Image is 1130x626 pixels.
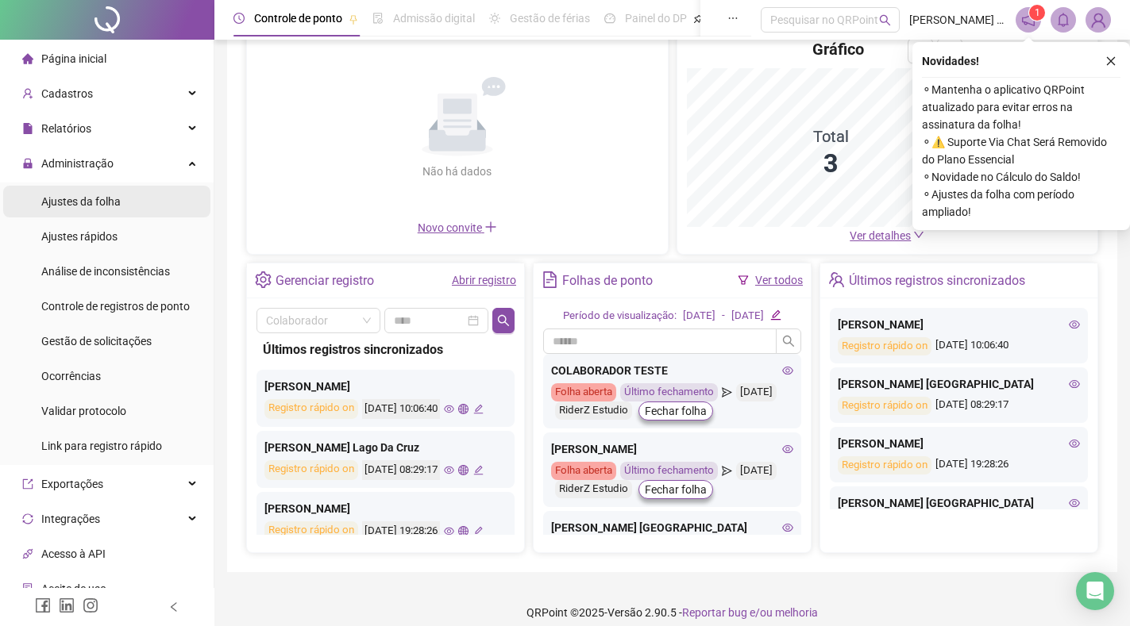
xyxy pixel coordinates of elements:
[444,404,454,414] span: eye
[551,440,793,458] div: [PERSON_NAME]
[722,308,725,325] div: -
[828,271,845,288] span: team
[473,465,484,475] span: edit
[458,465,469,475] span: global
[41,157,114,170] span: Administração
[1105,56,1117,67] span: close
[731,308,764,325] div: [DATE]
[1021,13,1036,27] span: notification
[722,383,732,401] span: send
[41,52,106,65] span: Página inicial
[22,513,33,524] span: sync
[551,519,793,536] div: [PERSON_NAME] [GEOGRAPHIC_DATA]
[264,439,507,456] div: [PERSON_NAME] Lago Da Cruz
[41,513,100,525] span: Integrações
[444,465,454,475] span: eye
[22,548,33,559] span: api
[168,601,179,613] span: left
[693,14,703,24] span: pushpin
[922,52,979,70] span: Novidades !
[770,309,781,320] span: edit
[276,267,374,294] div: Gerenciar registro
[1069,497,1080,509] span: eye
[913,229,924,240] span: down
[362,460,440,480] div: [DATE] 08:29:17
[1076,572,1114,610] div: Open Intercom Messenger
[41,300,190,313] span: Controle de registros de ponto
[22,158,33,169] span: lock
[1069,378,1080,390] span: eye
[909,11,1006,29] span: [PERSON_NAME] - RiderZ Estudio
[727,13,739,24] span: ellipsis
[1069,438,1080,449] span: eye
[850,229,924,242] a: Ver detalhes down
[22,123,33,134] span: file
[393,12,475,25] span: Admissão digital
[444,526,454,536] span: eye
[418,221,497,234] span: Novo convite
[551,462,616,480] div: Folha aberta
[838,456,1080,474] div: [DATE] 19:28:26
[264,378,507,395] div: [PERSON_NAME]
[254,12,342,25] span: Controle de ponto
[41,582,106,595] span: Aceite de uso
[838,337,1080,355] div: [DATE] 10:06:40
[41,405,126,417] span: Validar protocolo
[362,521,440,541] div: [DATE] 19:28:26
[452,274,516,286] a: Abrir registro
[497,314,510,327] span: search
[264,521,358,541] div: Registro rápido on
[838,456,931,474] div: Registro rápido on
[264,460,358,480] div: Registro rápido on
[604,13,615,24] span: dashboard
[1086,8,1110,32] img: 89514
[41,440,162,452] span: Link para registro rápido
[782,365,793,376] span: eye
[349,14,358,24] span: pushpin
[555,401,632,420] div: RiderZ Estudio
[782,444,793,455] span: eye
[264,399,358,419] div: Registro rápido on
[542,271,558,288] span: file-text
[736,383,777,401] div: [DATE]
[1029,5,1045,21] sup: 1
[607,606,642,619] span: Versão
[362,399,440,419] div: [DATE] 10:06:40
[41,478,103,490] span: Exportações
[1035,7,1040,18] span: 1
[1056,13,1070,27] span: bell
[850,229,911,242] span: Ver detalhes
[738,275,749,286] span: filter
[41,335,152,348] span: Gestão de solicitações
[458,404,469,414] span: global
[551,362,793,379] div: COLABORADOR TESTE
[484,221,497,233] span: plus
[879,14,891,26] span: search
[233,13,245,24] span: clock-circle
[645,402,707,420] span: Fechar folha
[41,230,118,243] span: Ajustes rápidos
[645,481,707,498] span: Fechar folha
[473,404,484,414] span: edit
[1069,319,1080,330] span: eye
[638,480,713,499] button: Fechar folha
[812,38,864,60] h4: Gráfico
[838,375,1080,393] div: [PERSON_NAME] [GEOGRAPHIC_DATA]
[22,53,33,64] span: home
[838,397,931,415] div: Registro rápido on
[755,274,803,286] a: Ver todos
[255,271,272,288] span: setting
[838,435,1080,452] div: [PERSON_NAME]
[782,335,795,348] span: search
[35,597,51,613] span: facebook
[683,308,715,325] div: [DATE]
[22,88,33,99] span: user-add
[922,168,1120,186] span: ⚬ Novidade no Cálculo do Saldo!
[838,397,1080,415] div: [DATE] 08:29:17
[922,81,1120,133] span: ⚬ Mantenha o aplicativo QRPoint atualizado para evitar erros na assinatura da folha!
[922,133,1120,168] span: ⚬ ⚠️ Suporte Via Chat Será Removido do Plano Essencial
[41,370,101,382] span: Ocorrências
[41,547,106,560] span: Acesso à API
[563,308,677,325] div: Período de visualização:
[473,526,484,536] span: edit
